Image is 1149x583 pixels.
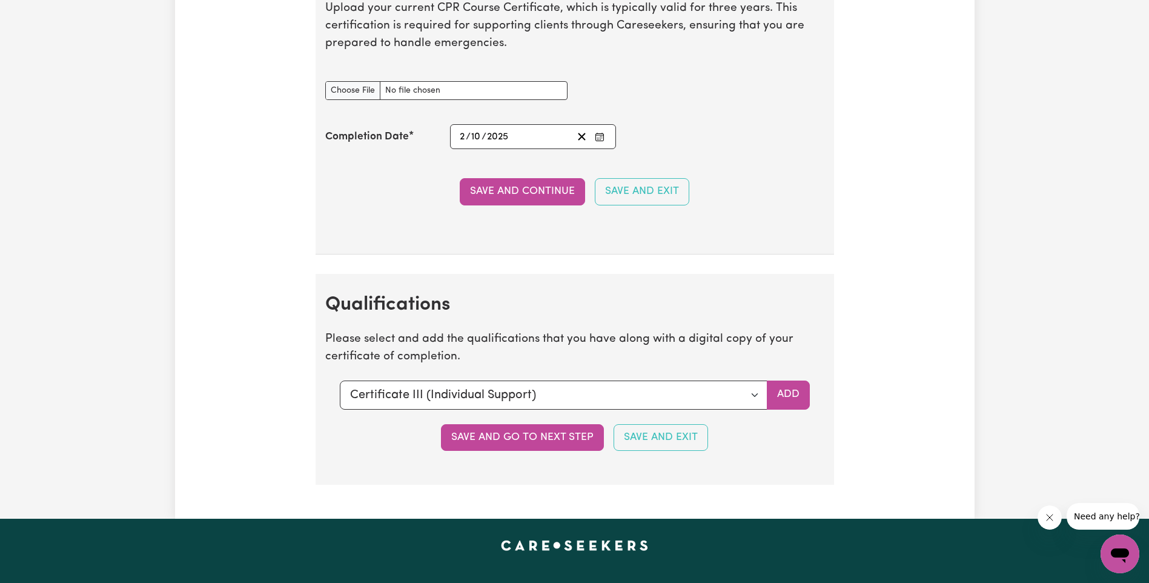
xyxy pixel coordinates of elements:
button: Save and Exit [595,178,689,205]
label: Completion Date [325,129,409,145]
button: Clear date [572,128,591,145]
h2: Qualifications [325,293,824,316]
input: ---- [486,128,509,145]
p: Please select and add the qualifications that you have along with a digital copy of your certific... [325,331,824,366]
button: Enter the Completion Date of your CPR Course [591,128,608,145]
span: / [466,132,471,142]
span: Need any help? [7,8,73,18]
button: Save and go to next step [441,424,604,451]
span: / [482,132,486,142]
iframe: Message from company [1067,503,1139,530]
button: Save and Exit [614,424,708,451]
iframe: Close message [1038,505,1062,530]
input: -- [471,128,482,145]
iframe: Button to launch messaging window [1101,535,1139,573]
input: -- [459,128,466,145]
button: Add selected qualification [767,381,810,410]
button: Save and Continue [460,178,585,205]
a: Careseekers home page [501,541,648,550]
